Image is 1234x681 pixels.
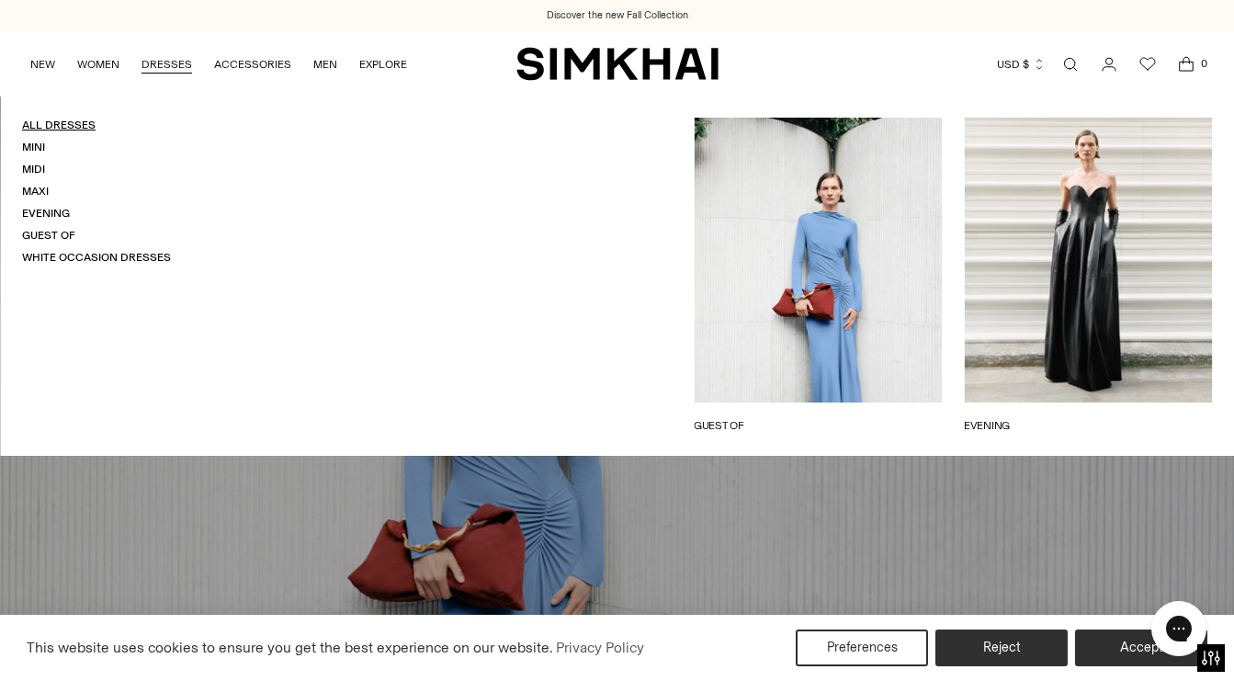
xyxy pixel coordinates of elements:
[1091,46,1127,83] a: Go to the account page
[142,44,192,85] a: DRESSES
[359,44,407,85] a: EXPLORE
[77,44,119,85] a: WOMEN
[796,630,928,666] button: Preferences
[935,630,1068,666] button: Reject
[1168,46,1205,83] a: Open cart modal
[1142,595,1216,663] iframe: Gorgias live chat messenger
[516,46,719,82] a: SIMKHAI
[1052,46,1089,83] a: Open search modal
[1075,630,1207,666] button: Accept
[997,44,1046,85] button: USD $
[1129,46,1166,83] a: Wishlist
[1195,55,1212,72] span: 0
[553,634,647,662] a: Privacy Policy (opens in a new tab)
[27,639,553,656] span: This website uses cookies to ensure you get the best experience on our website.
[313,44,337,85] a: MEN
[30,44,55,85] a: NEW
[214,44,291,85] a: ACCESSORIES
[547,8,688,23] a: Discover the new Fall Collection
